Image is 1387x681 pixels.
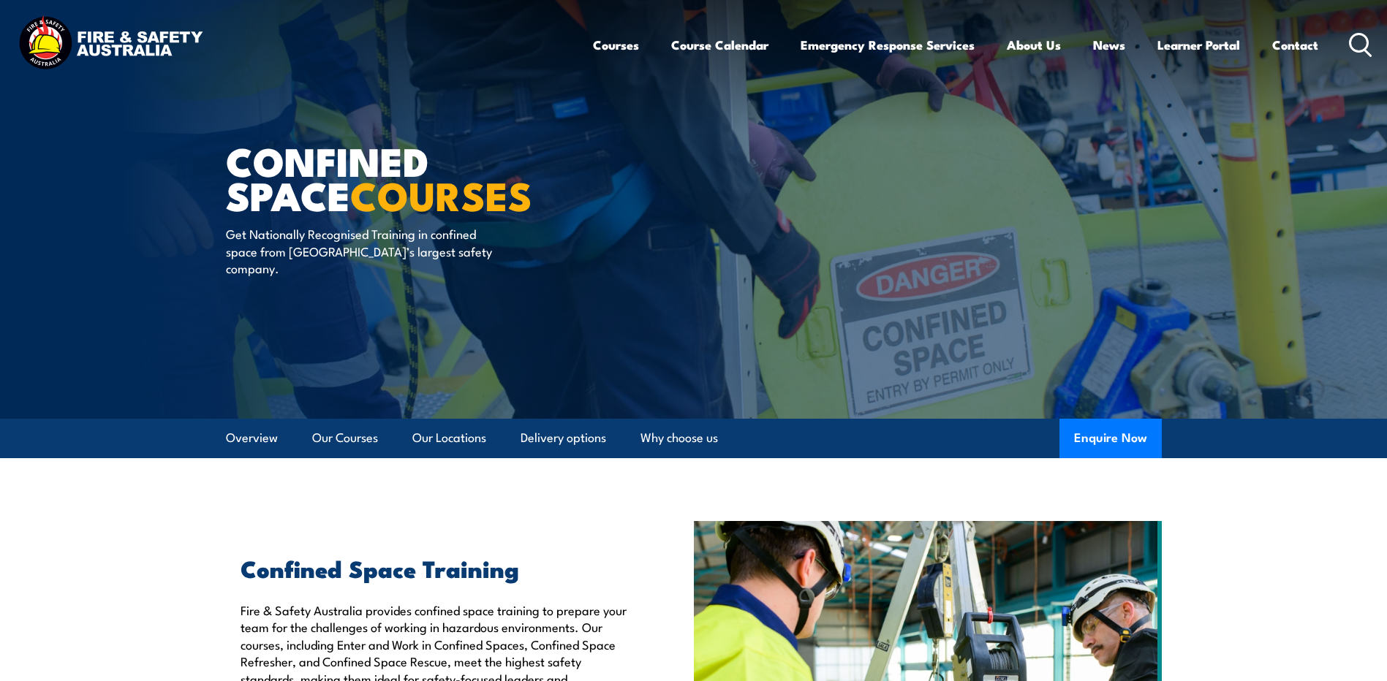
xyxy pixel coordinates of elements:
a: Our Courses [312,419,378,457]
h2: Confined Space Training [241,558,627,578]
strong: COURSES [350,164,532,224]
a: Course Calendar [671,26,768,64]
a: Contact [1272,26,1318,64]
p: Get Nationally Recognised Training in confined space from [GEOGRAPHIC_DATA]’s largest safety comp... [226,225,493,276]
a: Courses [593,26,639,64]
a: Learner Portal [1157,26,1240,64]
a: Why choose us [640,419,718,457]
a: Overview [226,419,278,457]
button: Enquire Now [1059,419,1162,458]
a: Emergency Response Services [801,26,975,64]
h1: Confined Space [226,143,587,211]
a: Delivery options [521,419,606,457]
a: About Us [1007,26,1061,64]
a: News [1093,26,1125,64]
a: Our Locations [412,419,486,457]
